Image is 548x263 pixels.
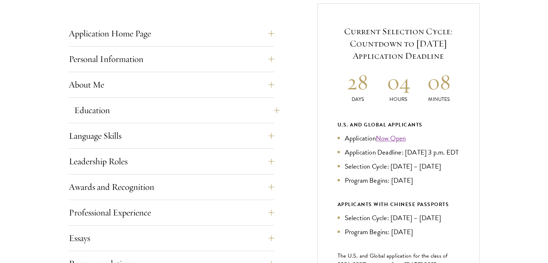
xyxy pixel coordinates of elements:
button: Essays [69,229,274,247]
button: Personal Information [69,50,274,68]
button: Awards and Recognition [69,178,274,196]
button: Professional Experience [69,204,274,221]
div: U.S. and Global Applicants [338,120,459,129]
button: Leadership Roles [69,153,274,170]
div: APPLICANTS WITH CHINESE PASSPORTS [338,200,459,209]
li: Application [338,133,459,143]
li: Selection Cycle: [DATE] – [DATE] [338,161,459,171]
p: Hours [378,95,419,103]
li: Application Deadline: [DATE] 3 p.m. EDT [338,147,459,157]
button: Language Skills [69,127,274,144]
h2: 28 [338,68,378,95]
a: Now Open [376,133,406,143]
button: About Me [69,76,274,93]
button: Application Home Page [69,25,274,42]
p: Minutes [419,95,459,103]
h2: 08 [419,68,459,95]
li: Program Begins: [DATE] [338,227,459,237]
button: Education [74,102,280,119]
h2: 04 [378,68,419,95]
h5: Current Selection Cycle: Countdown to [DATE] Application Deadline [338,25,459,62]
li: Program Begins: [DATE] [338,175,459,186]
li: Selection Cycle: [DATE] – [DATE] [338,213,459,223]
p: Days [338,95,378,103]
